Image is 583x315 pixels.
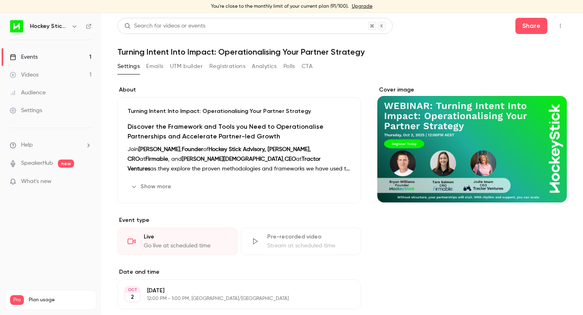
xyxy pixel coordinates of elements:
button: UTM builder [170,60,203,73]
section: Cover image [377,86,567,202]
label: Date and time [117,268,361,276]
p: Turning Intent Into Impact: Operationalising Your Partner Strategy [128,107,351,115]
div: Pre-recorded video [267,233,351,241]
p: Event type [117,216,361,224]
div: Live [144,233,228,241]
button: Share [515,18,547,34]
iframe: Noticeable Trigger [82,178,91,185]
span: Help [21,141,33,149]
span: What's new [21,177,51,186]
strong: [PERSON_NAME] [138,147,180,152]
div: Pre-recorded videoStream at scheduled time [241,228,361,255]
img: Hockey Stick Advisory [10,20,23,33]
button: Polls [283,60,295,73]
span: Plan usage [29,297,91,303]
strong: Founder [182,147,203,152]
div: LiveGo live at scheduled time [117,228,238,255]
strong: CRO [128,156,140,162]
strong: CEO [285,156,296,162]
div: Settings [10,106,42,115]
strong: Hockey Stick Advisory, [PERSON_NAME], [209,147,311,152]
button: Registrations [209,60,245,73]
label: Cover image [377,86,567,94]
p: Join , of at , and , at as they explore the proven methodologies and frameworks we have used to h... [128,145,351,174]
button: Show more [128,180,176,193]
span: Pro [10,295,24,305]
li: help-dropdown-opener [10,141,91,149]
div: Go live at scheduled time [144,242,228,250]
p: 2 [131,293,134,301]
h1: Turning Intent Into Impact: Operationalising Your Partner Strategy [117,47,567,57]
div: Stream at scheduled time [267,242,351,250]
p: [DATE] [147,287,318,295]
div: Events [10,53,38,61]
strong: [PERSON_NAME][DEMOGRAPHIC_DATA] [182,156,283,162]
button: Emails [146,60,163,73]
a: SpeakerHub [21,159,53,168]
div: Audience [10,89,46,97]
strong: Firmable [145,156,168,162]
div: Videos [10,71,38,79]
strong: Discover the Framework and Tools you Need to Operationalise Partnerships and Accelerate Partner-l... [128,123,323,140]
p: 12:00 PM - 1:00 PM, [GEOGRAPHIC_DATA]/[GEOGRAPHIC_DATA] [147,296,318,302]
h6: Hockey Stick Advisory [30,22,68,30]
div: OCT [125,287,140,293]
div: Search for videos or events [124,22,205,30]
button: Analytics [252,60,277,73]
label: About [117,86,361,94]
button: Settings [117,60,140,73]
span: new [58,160,74,168]
button: CTA [302,60,313,73]
a: Upgrade [352,3,372,10]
